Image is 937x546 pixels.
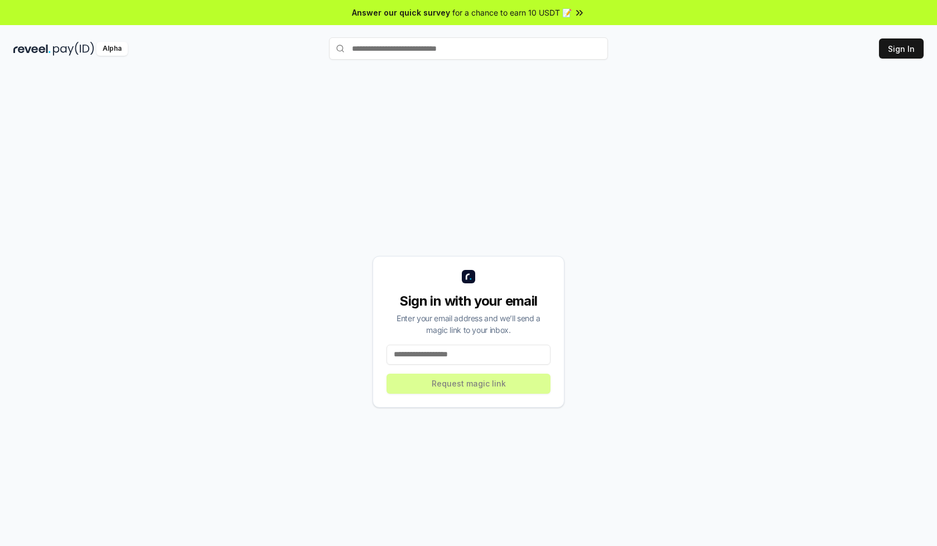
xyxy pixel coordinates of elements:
[96,42,128,56] div: Alpha
[13,42,51,56] img: reveel_dark
[352,7,450,18] span: Answer our quick survey
[452,7,572,18] span: for a chance to earn 10 USDT 📝
[462,270,475,283] img: logo_small
[387,292,550,310] div: Sign in with your email
[53,42,94,56] img: pay_id
[879,38,924,59] button: Sign In
[387,312,550,336] div: Enter your email address and we’ll send a magic link to your inbox.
